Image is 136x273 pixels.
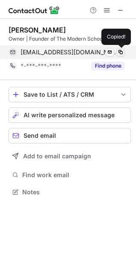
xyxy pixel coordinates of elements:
[9,107,131,123] button: AI write personalized message
[21,48,118,56] span: [EMAIL_ADDRESS][DOMAIN_NAME]
[9,186,131,198] button: Notes
[23,153,91,160] span: Add to email campaign
[24,132,56,139] span: Send email
[24,91,116,98] div: Save to List / ATS / CRM
[91,62,125,70] button: Reveal Button
[9,5,60,15] img: ContactOut v5.3.10
[9,148,131,164] button: Add to email campaign
[24,112,115,119] span: AI write personalized message
[9,128,131,143] button: Send email
[9,35,131,43] div: Owner | Founder of The Modern Schoolhouse
[9,26,66,34] div: [PERSON_NAME]
[9,169,131,181] button: Find work email
[22,171,127,179] span: Find work email
[9,87,131,102] button: save-profile-one-click
[22,188,127,196] span: Notes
